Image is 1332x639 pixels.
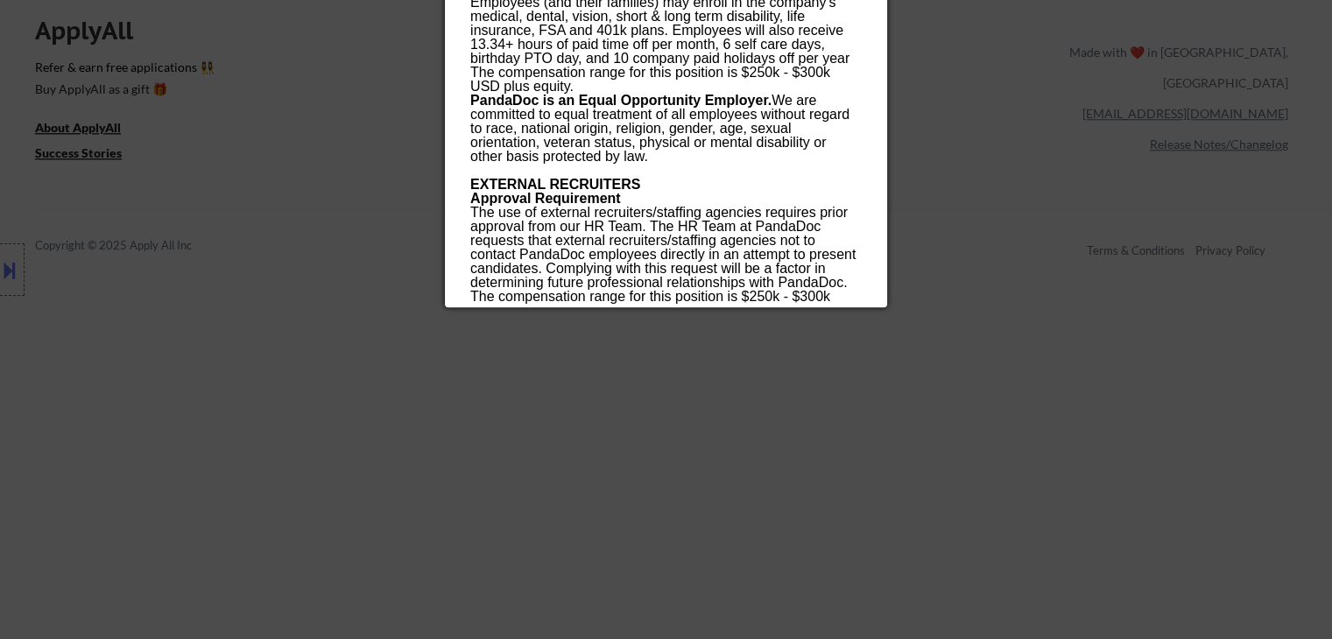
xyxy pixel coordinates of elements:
strong: Approval Requirement [470,191,621,206]
strong: EXTERNAL RECRUITERS [470,177,640,192]
em: . [645,149,648,164]
strong: PandaDoc is an Equal Opportunity Employer. [470,93,772,108]
p: The compensation range for this position is $250k - $300k USD plus equity. [470,290,861,318]
p: The use of external recruiters/staffing agencies requires prior approval from our HR Team. The HR... [470,206,861,290]
p: The compensation range for this position is $250k - $300k USD plus equity. [470,66,861,94]
p: We are committed to equal treatment of all employees without regard to race, national origin, rel... [470,94,861,164]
